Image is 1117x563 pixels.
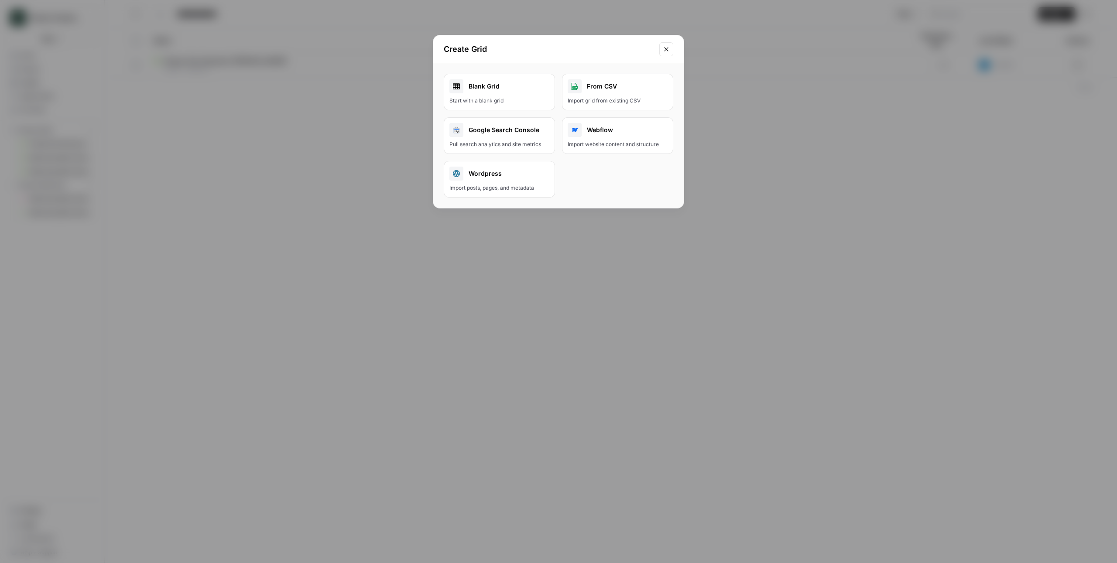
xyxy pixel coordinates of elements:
div: From CSV [568,79,668,93]
button: From CSVImport grid from existing CSV [562,74,673,110]
div: Import website content and structure [568,140,668,148]
h2: Create Grid [444,43,654,55]
button: WordpressImport posts, pages, and metadata [444,161,555,198]
div: Google Search Console [449,123,549,137]
button: WebflowImport website content and structure [562,117,673,154]
button: Close modal [659,42,673,56]
div: Wordpress [449,167,549,181]
div: Import grid from existing CSV [568,97,668,105]
div: Webflow [568,123,668,137]
div: Start with a blank grid [449,97,549,105]
button: Google Search ConsolePull search analytics and site metrics [444,117,555,154]
div: Import posts, pages, and metadata [449,184,549,192]
div: Blank Grid [449,79,549,93]
a: Blank GridStart with a blank grid [444,74,555,110]
div: Pull search analytics and site metrics [449,140,549,148]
